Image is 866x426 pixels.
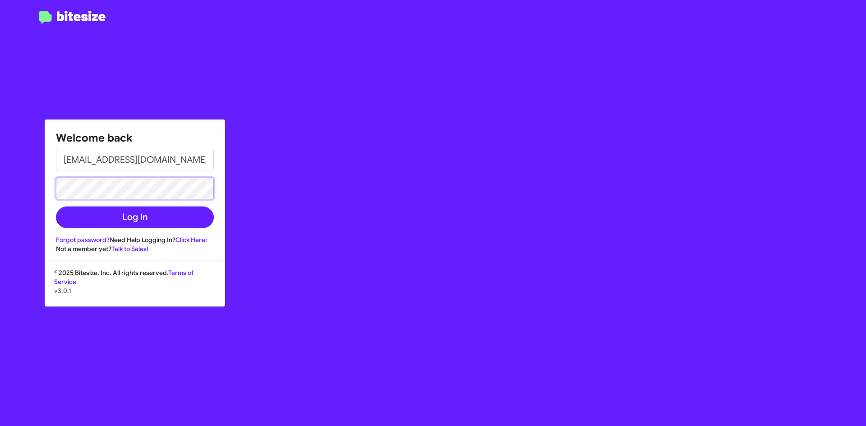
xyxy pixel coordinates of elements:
a: Click Here! [175,236,207,244]
button: Log In [56,206,214,228]
a: Talk to Sales! [111,245,148,253]
p: v3.0.1 [54,286,216,295]
a: Forgot password? [56,236,110,244]
div: Need Help Logging In? [56,235,214,244]
input: Email address [56,149,214,170]
div: © 2025 Bitesize, Inc. All rights reserved. [45,268,225,306]
div: Not a member yet? [56,244,214,253]
h1: Welcome back [56,131,214,145]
